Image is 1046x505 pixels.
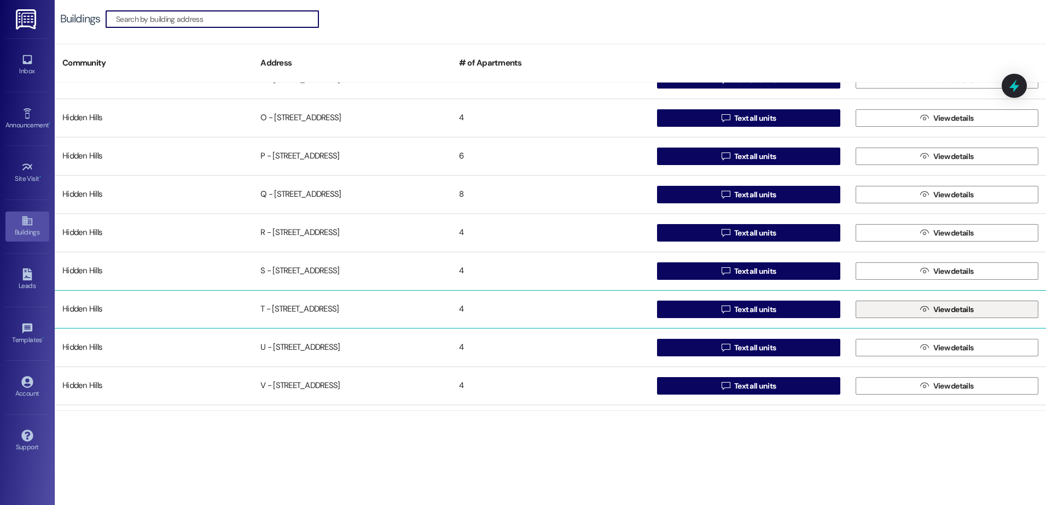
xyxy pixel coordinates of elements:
button: Text all units [657,262,840,280]
button: Text all units [657,224,840,242]
i:  [920,152,928,161]
i:  [920,381,928,390]
div: Buildings [60,13,100,25]
a: Support [5,426,49,456]
button: View details [856,377,1038,395]
button: View details [856,224,1038,242]
div: 4 [451,222,649,244]
button: View details [856,301,1038,318]
span: Text all units [734,189,776,201]
i:  [920,114,928,122]
a: Templates • [5,319,49,349]
i:  [920,190,928,199]
img: ResiDesk Logo [16,9,38,30]
div: 8 [451,184,649,205]
div: Hidden Hills [55,298,253,320]
i:  [920,305,928,314]
a: Site Visit • [5,158,49,187]
span: View details [933,227,974,239]
div: Community [55,50,253,77]
div: P - [STREET_ADDRESS] [253,145,451,167]
div: R - [STREET_ADDRESS] [253,222,451,244]
button: Text all units [657,339,840,356]
button: View details [856,148,1038,165]
span: Text all units [734,113,776,124]
span: • [42,334,44,342]
i:  [920,267,928,275]
i:  [722,381,730,390]
span: Text all units [734,266,776,277]
div: 4 [451,337,649,359]
div: Hidden Hills [55,337,253,359]
div: Hidden Hills [55,375,253,397]
span: Text all units [734,304,776,315]
i:  [722,114,730,122]
span: Text all units [734,342,776,354]
i:  [722,228,730,237]
button: View details [856,186,1038,203]
span: Text all units [734,227,776,239]
button: Text all units [657,377,840,395]
span: View details [933,342,974,354]
div: 4 [451,107,649,129]
a: Buildings [5,212,49,241]
input: Search by building address [116,11,318,27]
button: View details [856,262,1038,280]
button: Text all units [657,109,840,127]
div: 6 [451,145,649,167]
div: Address [253,50,451,77]
span: View details [933,266,974,277]
span: • [39,173,41,181]
button: Text all units [657,301,840,318]
div: Q - [STREET_ADDRESS] [253,184,451,205]
div: T - [STREET_ADDRESS] [253,298,451,320]
button: View details [856,109,1038,127]
div: Hidden Hills [55,260,253,282]
a: Leads [5,265,49,295]
i:  [920,228,928,237]
i:  [722,152,730,161]
div: 4 [451,298,649,320]
div: 4 [451,260,649,282]
div: V - [STREET_ADDRESS] [253,375,451,397]
span: • [49,120,50,127]
div: 4 [451,375,649,397]
div: S - [STREET_ADDRESS] [253,260,451,282]
a: Inbox [5,50,49,80]
span: Text all units [734,151,776,162]
div: Hidden Hills [55,184,253,205]
span: Text all units [734,380,776,392]
span: View details [933,304,974,315]
div: Hidden Hills [55,107,253,129]
button: Text all units [657,148,840,165]
a: Account [5,373,49,402]
div: O - [STREET_ADDRESS] [253,107,451,129]
span: View details [933,113,974,124]
i:  [920,343,928,352]
span: View details [933,151,974,162]
i:  [722,190,730,199]
div: U - [STREET_ADDRESS] [253,337,451,359]
i:  [722,267,730,275]
span: View details [933,189,974,201]
div: Hidden Hills [55,222,253,244]
button: Text all units [657,186,840,203]
div: Hidden Hills [55,145,253,167]
button: View details [856,339,1038,356]
i:  [722,305,730,314]
span: View details [933,380,974,392]
i:  [722,343,730,352]
div: # of Apartments [451,50,649,77]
